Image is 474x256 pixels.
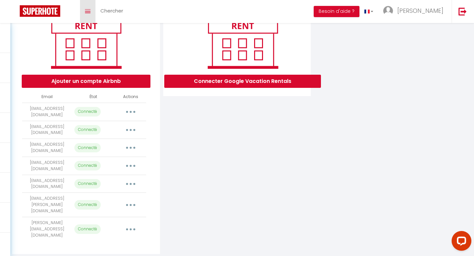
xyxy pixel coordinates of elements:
[74,224,101,234] p: Connecté
[74,161,101,170] p: Connecté
[201,8,285,71] img: rent.png
[22,157,72,175] td: [EMAIL_ADDRESS][DOMAIN_NAME]
[74,179,101,189] p: Connecté
[74,143,101,153] p: Connecté
[22,139,72,157] td: [EMAIL_ADDRESS][DOMAIN_NAME]
[22,75,150,88] button: Ajouter un compte Airbnb
[22,121,72,139] td: [EMAIL_ADDRESS][DOMAIN_NAME]
[164,75,321,88] button: Connecter Google Vacation Rentals
[22,193,72,217] td: [EMAIL_ADDRESS][PERSON_NAME][DOMAIN_NAME]
[74,107,101,116] p: Connecté
[44,8,128,71] img: rent.png
[115,91,146,103] th: Actions
[72,91,115,103] th: État
[446,228,474,256] iframe: LiveChat chat widget
[383,6,393,16] img: ...
[74,200,101,210] p: Connecté
[74,125,101,135] p: Connecté
[459,7,467,15] img: logout
[314,6,359,17] button: Besoin d'aide ?
[100,7,123,14] span: Chercher
[22,91,72,103] th: Email
[20,5,60,17] img: Super Booking
[397,7,443,15] span: [PERSON_NAME]
[22,175,72,193] td: [EMAIL_ADDRESS][DOMAIN_NAME]
[22,103,72,121] td: [EMAIL_ADDRESS][DOMAIN_NAME]
[22,217,72,241] td: [PERSON_NAME][EMAIL_ADDRESS][DOMAIN_NAME]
